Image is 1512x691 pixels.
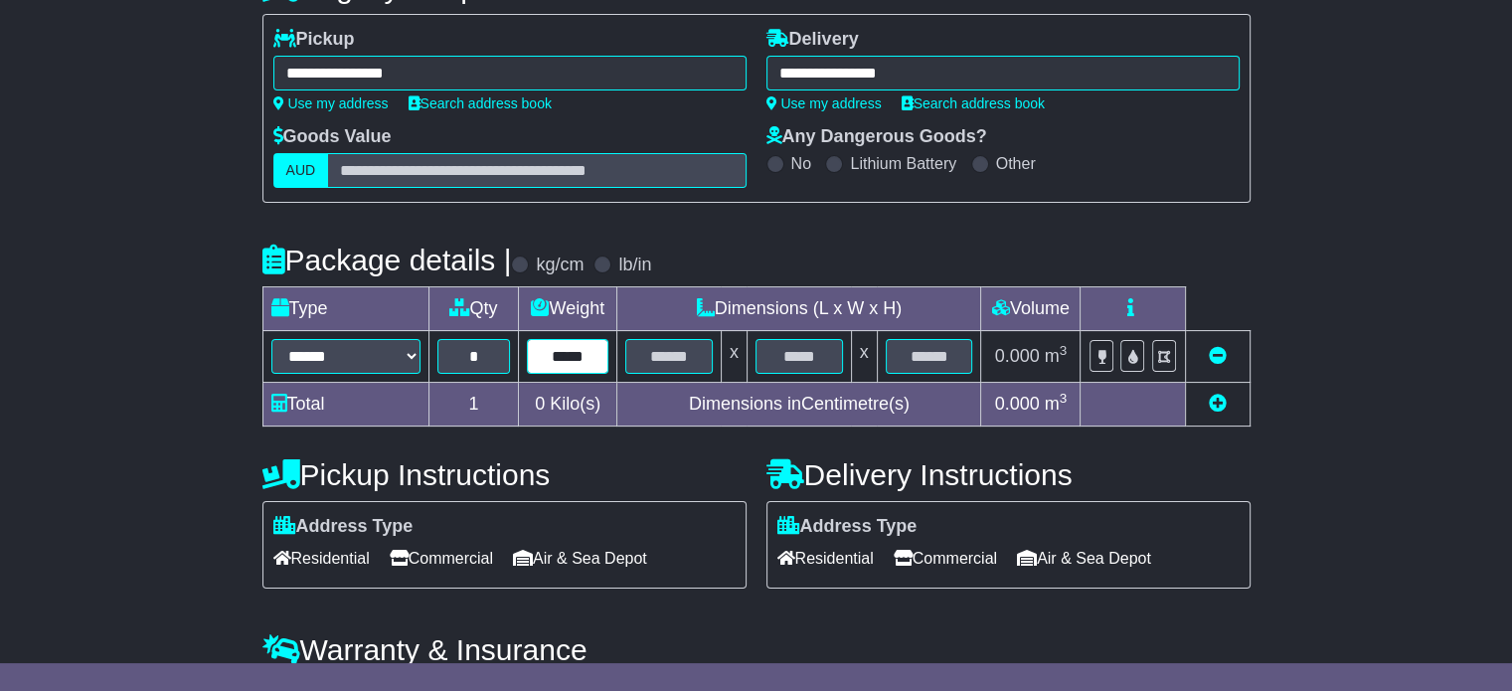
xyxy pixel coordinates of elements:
a: Use my address [766,95,882,111]
label: Address Type [273,516,414,538]
sup: 3 [1060,343,1068,358]
span: Commercial [894,543,997,574]
span: 0 [535,394,545,414]
label: Any Dangerous Goods? [766,126,987,148]
span: 0.000 [995,346,1040,366]
span: Residential [273,543,370,574]
span: Residential [777,543,874,574]
label: Lithium Battery [850,154,956,173]
h4: Package details | [262,244,512,276]
span: Air & Sea Depot [513,543,647,574]
td: Type [262,287,428,331]
a: Search address book [902,95,1045,111]
span: 0.000 [995,394,1040,414]
label: lb/in [618,255,651,276]
span: Commercial [390,543,493,574]
td: 1 [428,383,519,427]
sup: 3 [1060,391,1068,406]
span: m [1045,346,1068,366]
a: Add new item [1209,394,1227,414]
td: x [721,331,747,383]
h4: Delivery Instructions [766,458,1251,491]
label: AUD [273,153,329,188]
label: No [791,154,811,173]
td: Total [262,383,428,427]
label: Pickup [273,29,355,51]
label: Address Type [777,516,918,538]
label: Delivery [766,29,859,51]
td: Weight [519,287,617,331]
a: Use my address [273,95,389,111]
td: Qty [428,287,519,331]
h4: Pickup Instructions [262,458,747,491]
a: Remove this item [1209,346,1227,366]
label: Other [996,154,1036,173]
td: x [851,331,877,383]
td: Dimensions (L x W x H) [617,287,981,331]
a: Search address book [409,95,552,111]
label: Goods Value [273,126,392,148]
td: Dimensions in Centimetre(s) [617,383,981,427]
label: kg/cm [536,255,584,276]
span: Air & Sea Depot [1017,543,1151,574]
h4: Warranty & Insurance [262,633,1251,666]
td: Volume [981,287,1081,331]
span: m [1045,394,1068,414]
td: Kilo(s) [519,383,617,427]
